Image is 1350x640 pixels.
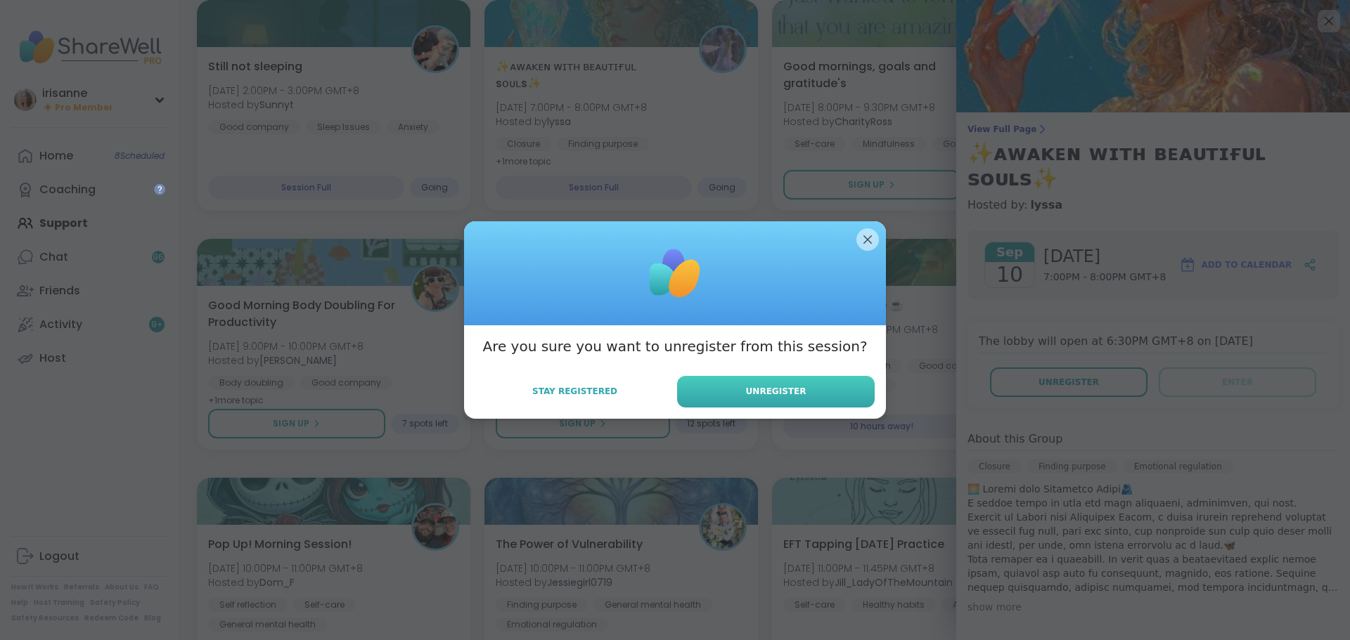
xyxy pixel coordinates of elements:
img: ShareWell Logomark [640,238,710,308]
span: Stay Registered [532,385,617,398]
span: Unregister [746,385,806,398]
button: Stay Registered [475,377,674,406]
button: Unregister [677,376,875,407]
h3: Are you sure you want to unregister from this session? [482,337,867,356]
iframe: Spotlight [154,183,165,195]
